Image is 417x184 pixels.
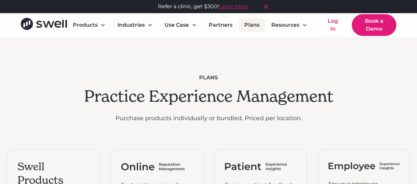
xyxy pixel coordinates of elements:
div: Refer a clinic, get $300! [158,3,249,11]
h2: Practice Experience Management [84,87,333,106]
a: home [21,18,67,32]
div: Industries [117,21,145,29]
div: Use Case [159,18,202,32]
p: Purchase products individually or bundled. Priced per location. [84,114,333,123]
div: Resources [266,18,313,32]
div: plans [84,74,333,82]
a: Book a Demo [352,14,396,36]
a: Learn More [219,3,249,11]
a: Plans [239,18,265,32]
div: Products [68,18,111,32]
a: Log In [319,14,346,36]
div: Resources [271,21,299,29]
a: Partners [203,18,238,32]
div: Products [73,21,98,29]
div: Industries [112,18,158,32]
div: Use Case [164,21,189,29]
